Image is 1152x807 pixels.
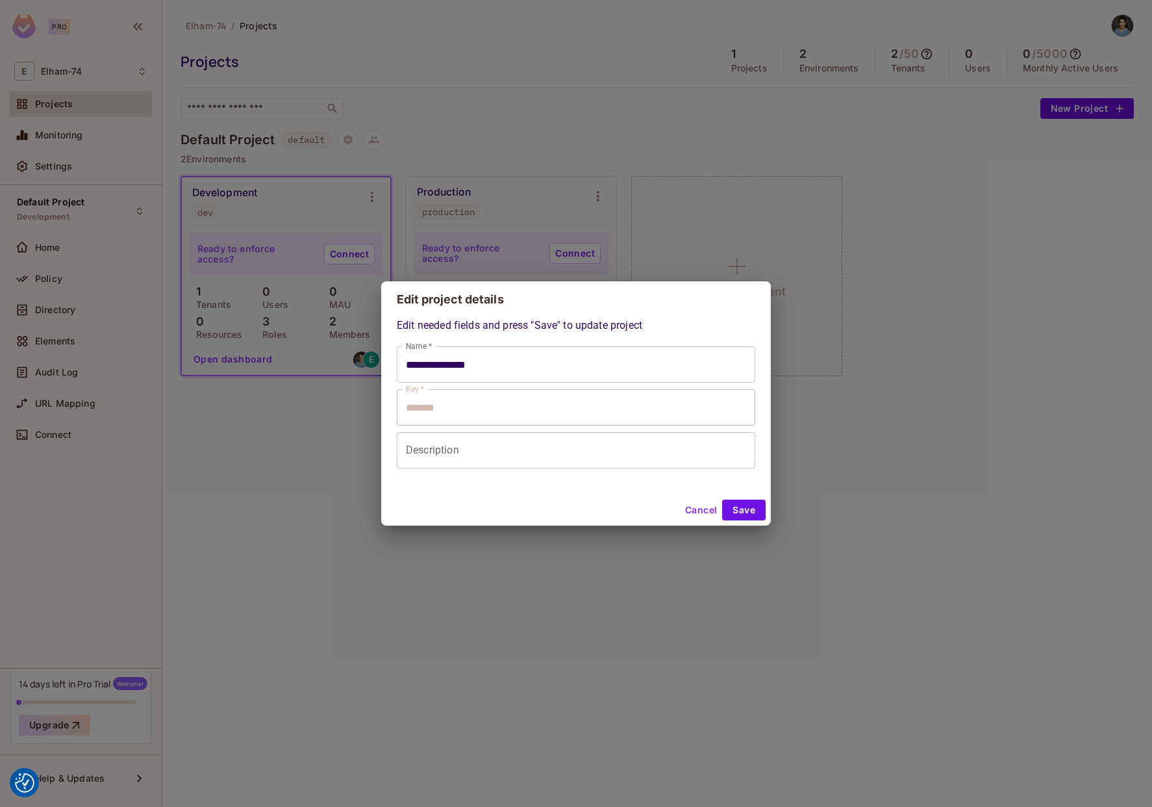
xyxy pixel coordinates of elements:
div: Edit needed fields and press "Save" to update project [397,318,755,468]
button: Cancel [680,500,722,520]
h2: Edit project details [381,281,771,318]
img: Revisit consent button [15,773,34,793]
button: Save [722,500,766,520]
button: Consent Preferences [15,773,34,793]
label: Key * [406,383,424,394]
label: Name * [406,340,432,352]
